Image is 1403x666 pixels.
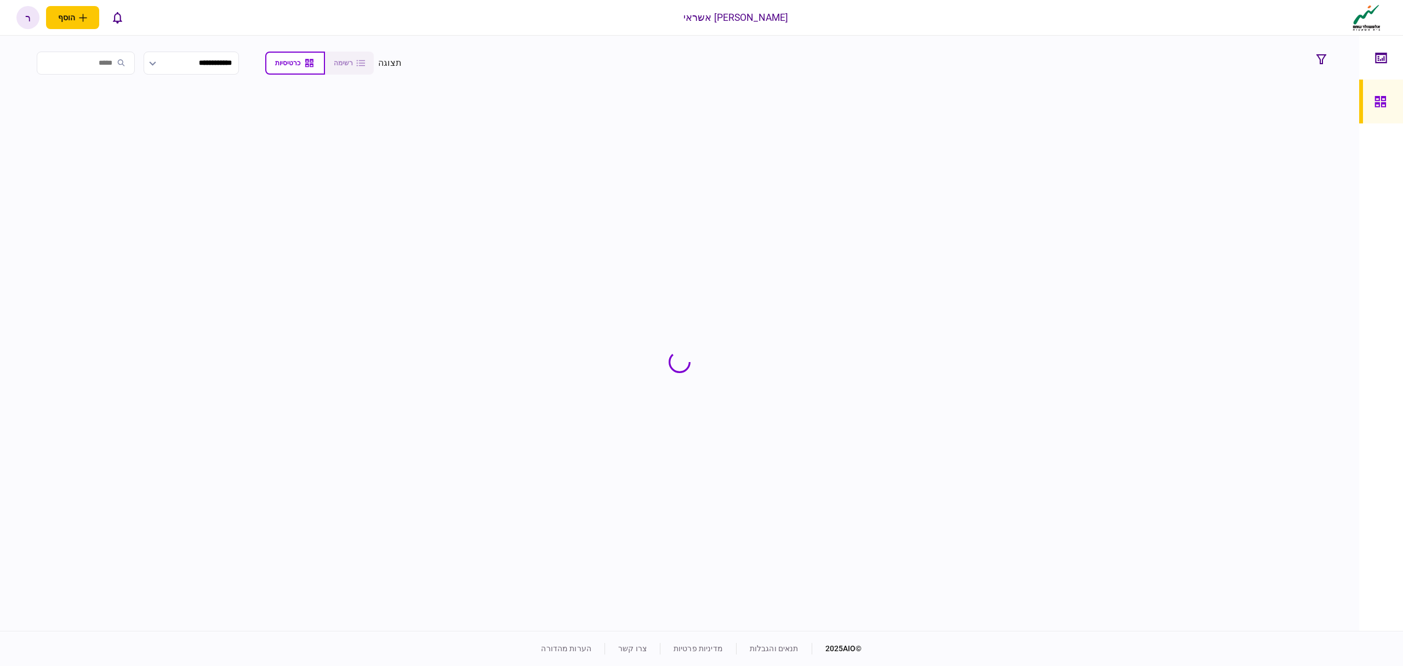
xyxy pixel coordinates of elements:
span: רשימה [334,59,353,67]
button: פתח תפריט להוספת לקוח [46,6,99,29]
img: client company logo [1350,4,1383,31]
a: צרו קשר [618,644,647,653]
button: פתח רשימת התראות [106,6,129,29]
button: רשימה [325,52,374,75]
a: מדיניות פרטיות [674,644,723,653]
div: [PERSON_NAME] אשראי [683,10,789,25]
div: תצוגה [378,57,402,70]
a: תנאים והגבלות [750,644,799,653]
a: הערות מהדורה [541,644,591,653]
span: כרטיסיות [275,59,300,67]
button: ר [16,6,39,29]
div: © 2025 AIO [812,643,862,654]
button: כרטיסיות [265,52,325,75]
